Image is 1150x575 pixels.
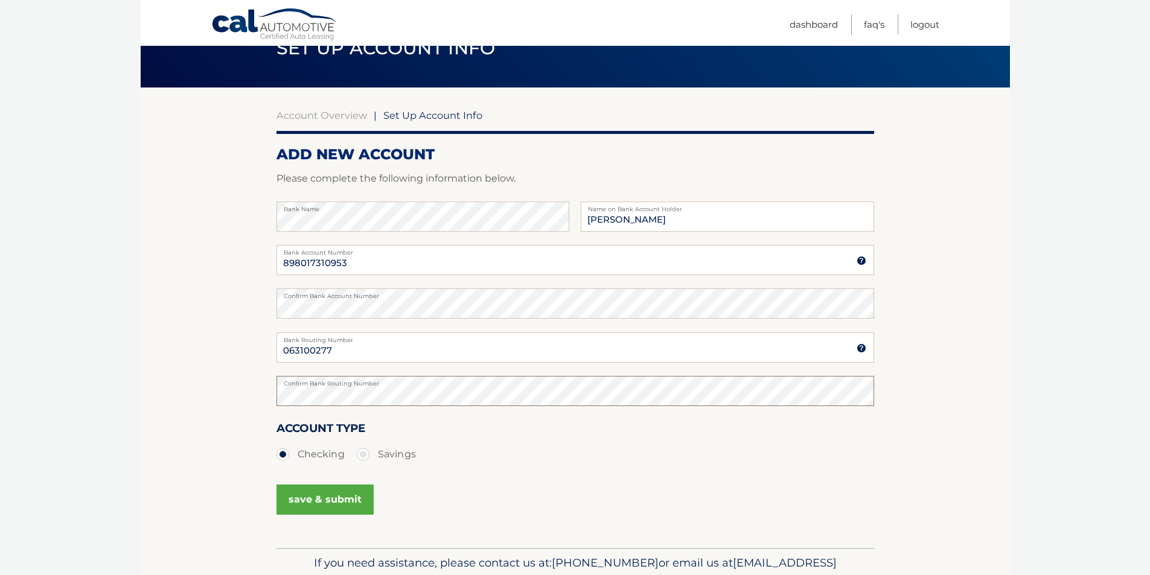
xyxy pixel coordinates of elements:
[790,14,838,34] a: Dashboard
[276,145,874,164] h2: ADD NEW ACCOUNT
[276,202,569,211] label: Bank Name
[581,202,874,232] input: Name on Account (Account Holder Name)
[581,202,874,211] label: Name on Bank Account Holder
[276,376,874,386] label: Confirm Bank Routing Number
[276,170,874,187] p: Please complete the following information below.
[276,332,874,363] input: Bank Routing Number
[910,14,939,34] a: Logout
[276,245,874,255] label: Bank Account Number
[276,288,874,298] label: Confirm Bank Account Number
[211,8,338,43] a: Cal Automotive
[276,332,874,342] label: Bank Routing Number
[857,256,866,265] img: tooltip.svg
[383,109,482,121] span: Set Up Account Info
[374,109,377,121] span: |
[276,442,345,466] label: Checking
[552,556,659,570] span: [PHONE_NUMBER]
[276,37,496,59] span: Set Up Account Info
[276,419,365,442] label: Account Type
[864,14,884,34] a: FAQ's
[276,245,874,275] input: Bank Account Number
[857,343,866,353] img: tooltip.svg
[357,442,416,466] label: Savings
[276,109,367,121] a: Account Overview
[276,484,374,515] button: save & submit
